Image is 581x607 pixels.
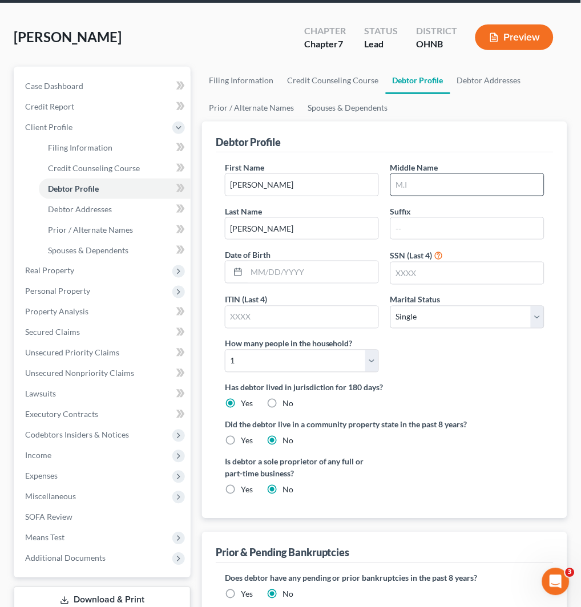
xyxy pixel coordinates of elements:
label: No [283,435,293,447]
label: Has debtor lived in jurisdiction for 180 days? [225,382,544,394]
span: Expenses [25,471,58,481]
span: Case Dashboard [25,81,83,91]
span: Spouses & Dependents [48,245,128,255]
span: Debtor Addresses [48,204,112,214]
label: Yes [241,398,253,410]
div: Chapter [304,38,346,51]
a: Debtor Profile [386,67,450,94]
a: Credit Counseling Course [39,158,191,179]
div: OHNB [416,38,457,51]
label: Is debtor a sole proprietor of any full or part-time business? [225,456,379,480]
a: Secured Claims [16,322,191,343]
label: How many people in the household? [225,338,353,350]
label: Yes [241,589,253,600]
div: Chapter [304,25,346,38]
span: Miscellaneous [25,492,76,501]
a: Executory Contracts [16,404,191,425]
input: XXXX [225,306,378,328]
a: Property Analysis [16,302,191,322]
div: District [416,25,457,38]
div: Lead [364,38,398,51]
a: Unsecured Nonpriority Claims [16,363,191,384]
label: Suffix [390,205,411,217]
span: Credit Report [25,102,74,111]
label: First Name [225,161,264,173]
input: MM/DD/YYYY [247,261,378,283]
span: Unsecured Nonpriority Claims [25,369,134,378]
span: Prior / Alternate Names [48,225,133,234]
label: Yes [241,484,253,496]
input: M.I [391,174,544,196]
a: Credit Counseling Course [280,67,386,94]
a: Spouses & Dependents [301,94,395,122]
span: Filing Information [48,143,112,152]
label: Marital Status [390,294,441,306]
span: Income [25,451,51,460]
span: Means Test [25,533,64,543]
label: No [283,398,293,410]
input: -- [225,174,378,196]
a: Debtor Addresses [39,199,191,220]
span: Debtor Profile [48,184,99,193]
input: -- [225,218,378,240]
span: Codebtors Insiders & Notices [25,430,129,440]
span: Executory Contracts [25,410,98,419]
label: Did the debtor live in a community property state in the past 8 years? [225,419,544,431]
a: Lawsuits [16,384,191,404]
label: SSN (Last 4) [390,249,433,261]
div: Status [364,25,398,38]
label: ITIN (Last 4) [225,294,267,306]
a: Prior / Alternate Names [202,94,301,122]
button: Preview [475,25,554,50]
label: No [283,484,293,496]
a: Case Dashboard [16,76,191,96]
a: Debtor Addresses [450,67,528,94]
div: Prior & Pending Bankruptcies [216,546,350,560]
span: Property Analysis [25,307,88,317]
span: Lawsuits [25,389,56,399]
div: Debtor Profile [216,135,281,149]
span: 3 [566,568,575,577]
span: Real Property [25,266,74,276]
a: Unsecured Priority Claims [16,343,191,363]
label: Does debtor have any pending or prior bankruptcies in the past 8 years? [225,572,544,584]
a: Prior / Alternate Names [39,220,191,240]
span: Personal Property [25,286,90,296]
label: Yes [241,435,253,447]
label: Date of Birth [225,249,271,261]
span: [PERSON_NAME] [14,29,122,45]
a: Credit Report [16,96,191,117]
span: 7 [338,38,343,49]
input: XXXX [391,262,544,284]
a: Spouses & Dependents [39,240,191,261]
iframe: Intercom live chat [542,568,570,596]
label: Middle Name [390,161,438,173]
label: No [283,589,293,600]
span: Credit Counseling Course [48,163,140,173]
span: SOFA Review [25,512,72,522]
span: Additional Documents [25,553,106,563]
span: Secured Claims [25,327,80,337]
a: Filing Information [39,137,191,158]
span: Unsecured Priority Claims [25,348,119,358]
span: Client Profile [25,122,72,132]
a: Debtor Profile [39,179,191,199]
a: Filing Information [202,67,280,94]
a: SOFA Review [16,507,191,528]
label: Last Name [225,205,262,217]
input: -- [391,218,544,240]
